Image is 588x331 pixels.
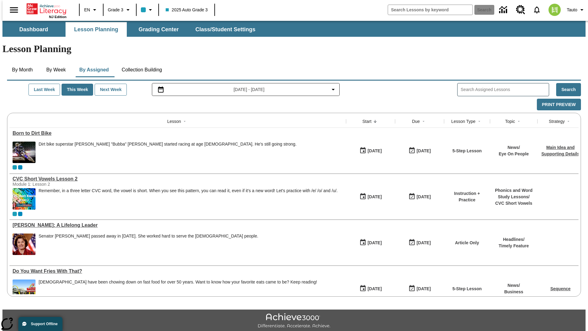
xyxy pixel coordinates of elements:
[496,2,512,18] a: Data Center
[2,22,261,37] div: SubNavbar
[504,282,523,289] p: News /
[357,191,384,203] button: 09/15/25: First time the lesson was available
[357,145,384,157] button: 09/15/25: First time the lesson was available
[28,84,60,96] button: Last Week
[512,2,529,18] a: Resource Center, Will open in new tab
[406,145,433,157] button: 09/15/25: Last day the lesson can be accessed
[3,22,64,37] button: Dashboard
[417,285,431,293] div: [DATE]
[13,176,343,182] a: CVC Short Vowels Lesson 2, Lessons
[66,22,127,37] button: Lesson Planning
[13,268,343,274] div: Do You Want Fries With That?
[18,212,22,216] div: OL 2025 Auto Grade 4
[18,165,22,169] div: OL 2025 Auto Grade 4
[461,85,549,94] input: Search Assigned Lessons
[388,5,473,15] input: search field
[13,131,343,136] div: Born to Dirt Bike
[417,147,431,155] div: [DATE]
[529,2,545,18] a: Notifications
[117,63,167,77] button: Collection Building
[39,142,296,147] div: Dirt bike superstar [PERSON_NAME] "Bubba" [PERSON_NAME] started racing at age [DEMOGRAPHIC_DATA]....
[138,4,156,15] button: Class color is light blue. Change class color
[493,187,534,200] p: Phonics and Word Study Lessons /
[13,182,104,187] div: Module 1: Lesson 2
[234,86,265,93] span: [DATE] - [DATE]
[84,7,90,13] span: EN
[13,234,36,255] img: Senator Dianne Feinstein of California smiles with the U.S. flag behind her.
[49,15,66,19] span: NJ Edition
[27,2,66,19] div: Home
[39,188,337,193] p: Remember, in a three letter CVC word, the vowel is short. When you see this pattern, you can read...
[13,223,343,228] a: Dianne Feinstein: A Lifelong Leader, Lessons
[105,4,134,15] button: Grade: Grade 3, Select a grade
[155,86,337,93] button: Select the date range menu item
[371,118,379,125] button: Sort
[13,165,17,169] div: Current Class
[417,193,431,201] div: [DATE]
[108,7,123,13] span: Grade 3
[504,289,523,295] p: Business
[357,237,384,249] button: 09/15/25: First time the lesson was available
[447,190,487,203] p: Instruction + Practice
[406,191,433,203] button: 09/15/25: Last day the lesson can be accessed
[39,280,317,285] div: [DEMOGRAPHIC_DATA] have been chowing down on fast food for over 50 years. Want to know how your f...
[13,280,36,301] img: One of the first McDonald's stores, with the iconic red sign and golden arches.
[549,118,565,124] div: Strategy
[330,86,337,93] svg: Collapse Date Range Filter
[406,237,433,249] button: 09/15/25: Last day the lesson can be accessed
[39,142,296,163] div: Dirt bike superstar James "Bubba" Stewart started racing at age 4. He's still going strong.
[166,7,208,13] span: 2025 Auto Grade 3
[412,118,420,124] div: Due
[565,118,572,125] button: Sort
[499,236,529,243] p: Headlines /
[476,118,483,125] button: Sort
[493,200,534,207] p: CVC Short Vowels
[18,317,62,331] button: Support Offline
[455,240,479,246] p: Article Only
[13,176,343,182] div: CVC Short Vowels Lesson 2
[13,212,17,216] div: Current Class
[128,22,189,37] button: Grading Center
[545,2,564,18] button: Select a new avatar
[406,283,433,295] button: 09/15/25: Last day the lesson can be accessed
[39,280,317,301] div: Americans have been chowing down on fast food for over 50 years. Want to know how your favorite e...
[7,63,38,77] button: By Month
[420,118,427,125] button: Sort
[2,21,586,37] div: SubNavbar
[2,43,586,55] h1: Lesson Planning
[515,118,522,125] button: Sort
[62,84,93,96] button: This Week
[537,99,581,111] button: Print Preview
[13,188,36,210] img: CVC Short Vowels Lesson 2.
[499,144,529,151] p: News /
[367,285,382,293] div: [DATE]
[31,322,58,326] span: Support Offline
[367,193,382,201] div: [DATE]
[190,22,260,37] button: Class/Student Settings
[367,239,382,247] div: [DATE]
[13,223,343,228] div: Dianne Feinstein: A Lifelong Leader
[13,131,343,136] a: Born to Dirt Bike, Lessons
[181,118,188,125] button: Sort
[81,4,101,15] button: Language: EN, Select a language
[541,145,579,156] a: Main Idea and Supporting Details
[499,243,529,249] p: Timely Feature
[567,7,577,13] span: Tauto
[556,83,581,96] button: Search
[39,234,258,239] div: Senator [PERSON_NAME] passed away in [DATE]. She worked hard to serve the [DEMOGRAPHIC_DATA] people.
[564,4,588,15] button: Profile/Settings
[39,188,337,210] div: Remember, in a three letter CVC word, the vowel is short. When you see this pattern, you can read...
[362,118,371,124] div: Start
[548,4,561,16] img: avatar image
[417,239,431,247] div: [DATE]
[39,234,258,255] div: Senator Dianne Feinstein passed away in September 2023. She worked hard to serve the American peo...
[451,118,475,124] div: Lesson Type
